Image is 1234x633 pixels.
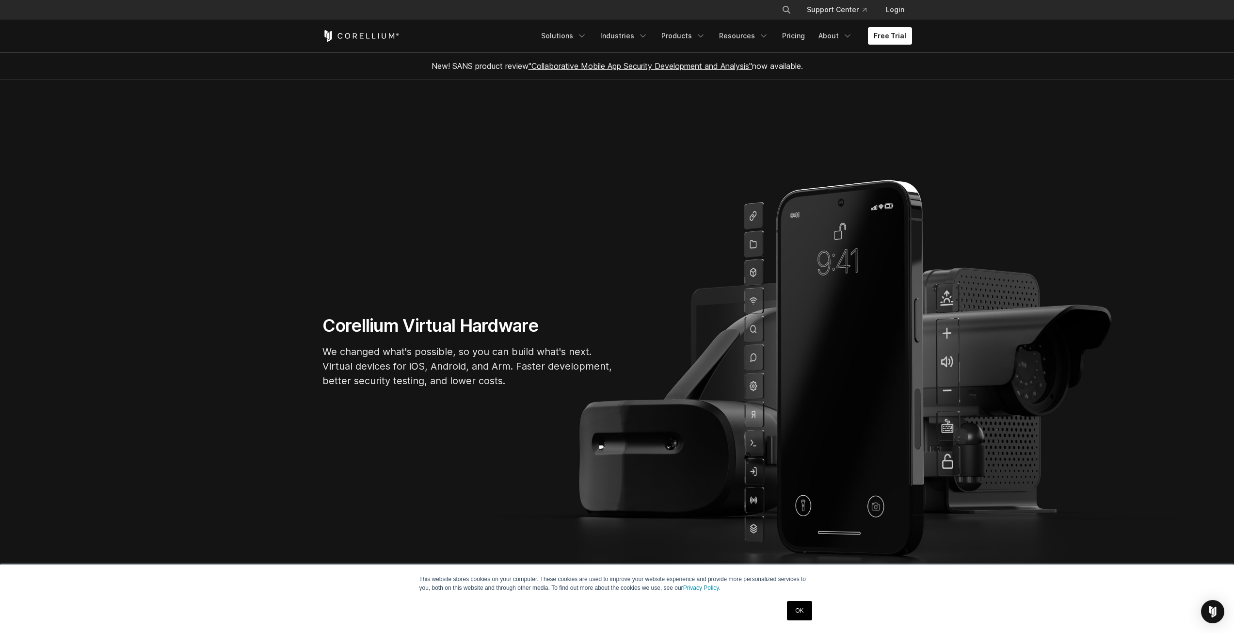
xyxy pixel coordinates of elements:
[1201,600,1224,623] div: Open Intercom Messenger
[322,344,613,388] p: We changed what's possible, so you can build what's next. Virtual devices for iOS, Android, and A...
[535,27,593,45] a: Solutions
[656,27,711,45] a: Products
[535,27,912,45] div: Navigation Menu
[683,584,721,591] a: Privacy Policy.
[322,30,400,42] a: Corellium Home
[799,1,874,18] a: Support Center
[713,27,774,45] a: Resources
[778,1,795,18] button: Search
[868,27,912,45] a: Free Trial
[787,601,812,620] a: OK
[322,315,613,337] h1: Corellium Virtual Hardware
[419,575,815,592] p: This website stores cookies on your computer. These cookies are used to improve your website expe...
[770,1,912,18] div: Navigation Menu
[529,61,752,71] a: "Collaborative Mobile App Security Development and Analysis"
[594,27,654,45] a: Industries
[878,1,912,18] a: Login
[813,27,858,45] a: About
[776,27,811,45] a: Pricing
[432,61,803,71] span: New! SANS product review now available.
